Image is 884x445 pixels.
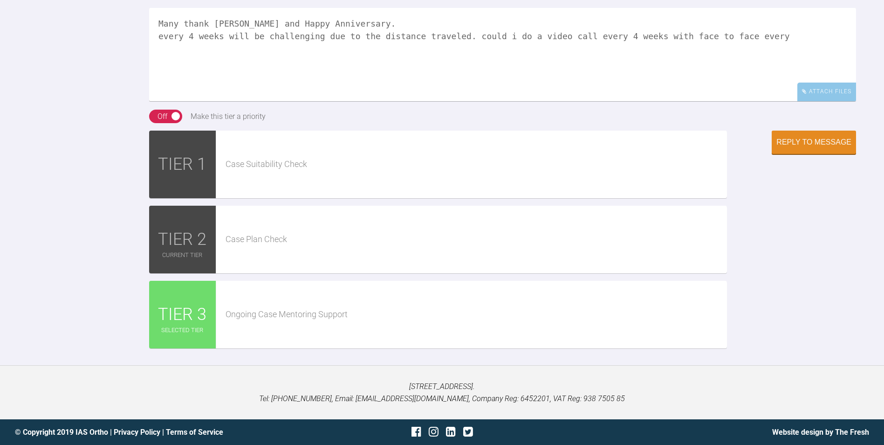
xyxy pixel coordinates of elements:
[226,233,727,246] div: Case Plan Check
[158,301,206,328] span: TIER 3
[166,428,223,437] a: Terms of Service
[797,83,856,101] div: Attach Files
[15,426,300,438] div: © Copyright 2019 IAS Ortho | |
[158,111,167,123] div: Off
[15,381,869,404] p: [STREET_ADDRESS]. Tel: [PHONE_NUMBER], Email: [EMAIL_ADDRESS][DOMAIN_NAME], Company Reg: 6452201,...
[149,8,856,101] textarea: Many thank [PERSON_NAME] and Happy Anniversary. every 4 weeks will be challenging due to the dist...
[772,428,869,437] a: Website design by The Fresh
[158,226,206,253] span: TIER 2
[226,308,727,321] div: Ongoing Case Mentoring Support
[114,428,160,437] a: Privacy Policy
[226,158,727,171] div: Case Suitability Check
[191,111,266,123] div: Make this tier a priority
[158,151,206,178] span: TIER 1
[776,138,851,146] div: Reply to Message
[772,131,856,154] button: Reply to Message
